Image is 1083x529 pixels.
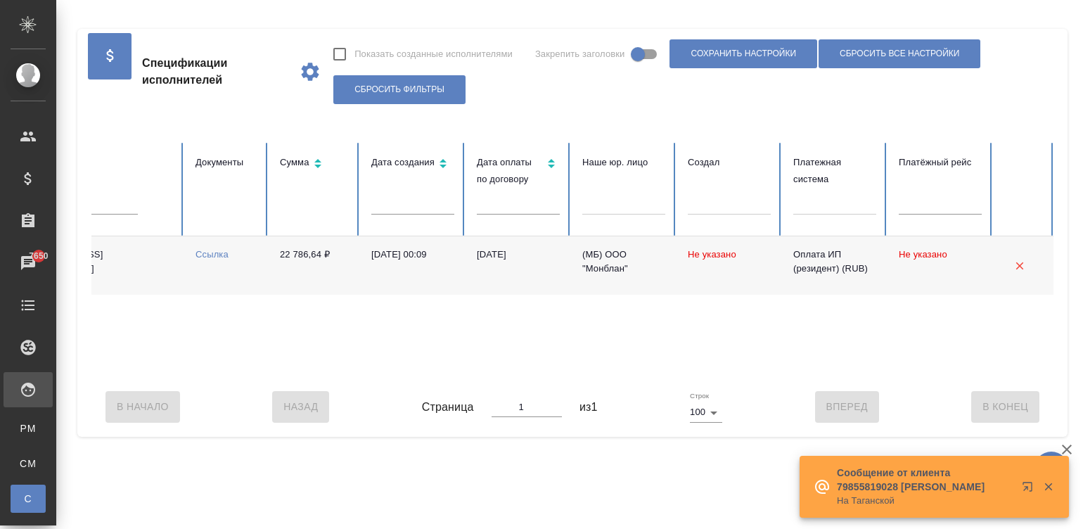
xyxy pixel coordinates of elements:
[18,421,39,435] span: PM
[354,47,513,61] span: Показать созданные исполнителями
[333,75,466,104] button: Сбросить фильтры
[899,154,982,171] div: Платёжный рейс
[11,485,46,513] a: С
[582,154,665,171] div: Наше юр. лицо
[579,399,598,416] span: из 1
[354,84,444,96] span: Сбросить фильтры
[371,154,454,174] div: Сортировка
[18,492,39,506] span: С
[899,249,947,260] span: Не указано
[691,48,796,60] span: Сохранить настройки
[1013,473,1047,506] button: Открыть в новой вкладке
[690,402,722,422] div: 100
[11,414,46,442] a: PM
[20,249,56,263] span: 7650
[1005,251,1034,280] button: Удалить
[1034,480,1063,493] button: Закрыть
[280,154,349,174] div: Сортировка
[8,236,184,295] td: [EMAIL_ADDRESS][DOMAIN_NAME]
[690,393,709,400] label: Строк
[18,457,39,471] span: CM
[571,236,677,295] td: (МБ) ООО "Монблан"
[837,494,1013,508] p: На Таганской
[20,154,173,171] div: Email
[466,236,571,295] td: [DATE]
[142,55,288,89] span: Спецификации исполнителей
[535,47,625,61] span: Закрепить заголовки
[196,249,229,260] a: Ссылка
[422,399,474,416] span: Страница
[688,249,736,260] span: Не указано
[11,450,46,478] a: CM
[477,154,560,188] div: Сортировка
[4,246,53,281] a: 7650
[669,39,817,68] button: Сохранить настройки
[819,39,980,68] button: Сбросить все настройки
[196,154,257,171] div: Документы
[840,48,959,60] span: Сбросить все настройки
[269,236,360,295] td: 22 786,64 ₽
[837,466,1013,494] p: Сообщение от клиента 79855819028 [PERSON_NAME]
[782,236,887,295] td: Оплата ИП (резидент) (RUB)
[1034,452,1069,487] button: 🙏
[360,236,466,295] td: [DATE] 00:09
[688,154,771,171] div: Создал
[793,154,876,188] div: Платежная система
